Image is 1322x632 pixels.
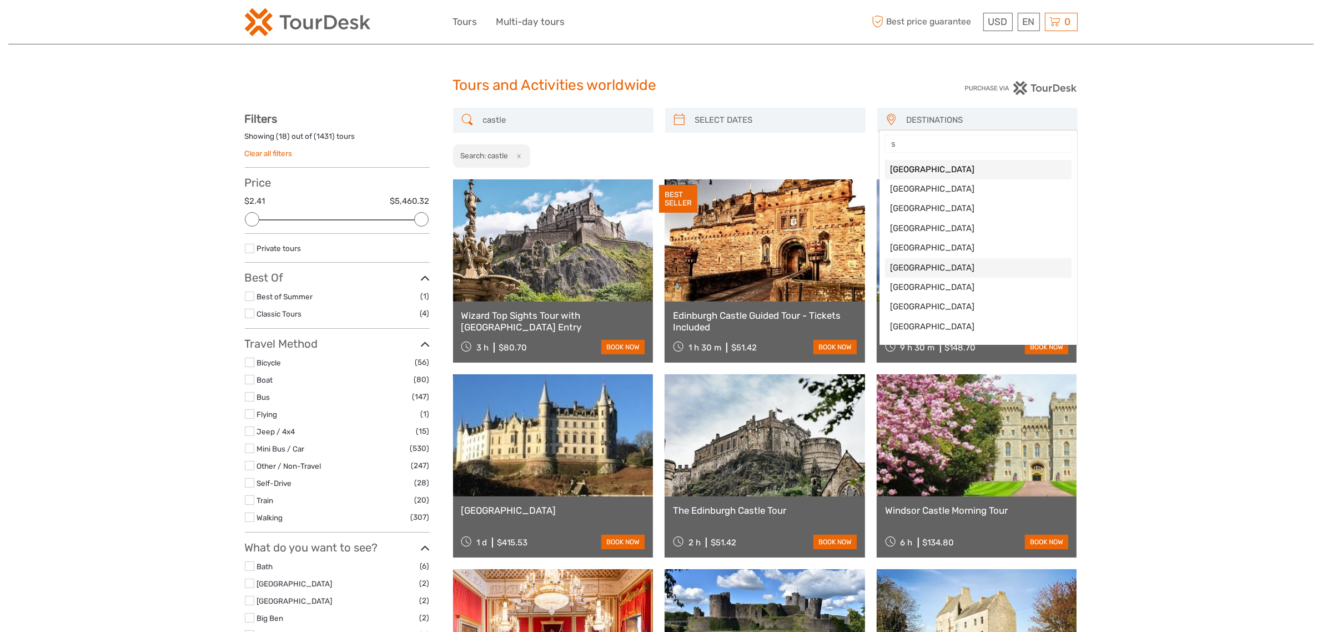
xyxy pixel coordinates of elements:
span: (1) [421,290,430,303]
div: EN [1018,13,1040,31]
span: (15) [416,425,430,438]
img: PurchaseViaTourDesk.png [964,81,1077,95]
span: (2) [420,577,430,590]
label: 18 [279,131,288,142]
span: (1) [421,408,430,420]
div: $80.70 [499,343,527,353]
input: SEARCH [479,111,648,130]
div: $415.53 [497,538,527,548]
a: Train [257,496,274,505]
a: Clear all filters [245,149,293,158]
a: Self-Drive [257,479,292,488]
h3: Best Of [245,271,430,284]
span: 9 h 30 m [901,343,935,353]
h1: Tours and Activities worldwide [453,77,869,94]
a: Windsor Castle Morning Tour [885,505,1069,516]
a: Mini Bus / Car [257,444,305,453]
a: Best of Summer [257,292,313,301]
span: 1 d [476,538,487,548]
div: $51.42 [731,343,757,353]
span: (247) [411,459,430,472]
input: Search [885,136,1072,152]
span: (4) [420,307,430,320]
img: 2254-3441b4b5-4e5f-4d00-b396-31f1d84a6ebf_logo_small.png [245,8,370,36]
a: Tours [453,14,477,30]
label: $5,460.32 [390,195,430,207]
a: Multi-day tours [496,14,565,30]
div: Showing ( ) out of ( ) tours [245,131,430,148]
span: (20) [415,494,430,506]
h3: What do you want to see? [245,541,430,554]
a: Wizard Top Sights Tour with [GEOGRAPHIC_DATA] Entry [461,310,645,333]
a: Classic Tours [257,309,302,318]
a: Walking [257,513,283,522]
span: [GEOGRAPHIC_DATA] [891,183,1066,195]
a: book now [1025,535,1068,549]
span: (307) [411,511,430,524]
a: [GEOGRAPHIC_DATA] [461,505,645,516]
span: 3 h [476,343,489,353]
h3: Price [245,176,430,189]
a: book now [813,535,857,549]
a: Big Ben [257,614,284,623]
span: (6) [420,560,430,573]
button: DESTINATIONS [902,111,1072,129]
h3: Travel Method [245,337,430,350]
span: (2) [420,611,430,624]
a: Boat [257,375,273,384]
a: Bath [257,562,273,571]
span: (147) [413,390,430,403]
span: 0 [1063,16,1073,27]
a: book now [601,340,645,354]
a: Flying [257,410,278,419]
h2: Search: castle [460,151,508,160]
span: 2 h [688,538,701,548]
span: Best price guarantee [869,13,981,31]
span: (530) [410,442,430,455]
div: $51.42 [711,538,736,548]
a: Jeep / 4x4 [257,427,295,436]
a: book now [813,340,857,354]
div: $134.80 [923,538,954,548]
span: [GEOGRAPHIC_DATA] [891,321,1066,333]
span: (56) [415,356,430,369]
a: Private tours [257,244,301,253]
input: SELECT DATES [691,111,860,130]
span: USD [988,16,1008,27]
a: [GEOGRAPHIC_DATA] [257,596,333,605]
p: We're away right now. Please check back later! [16,19,125,28]
span: 6 h [901,538,913,548]
span: [GEOGRAPHIC_DATA] [891,242,1066,254]
span: [GEOGRAPHIC_DATA] [891,223,1066,234]
label: 1431 [317,131,333,142]
button: Open LiveChat chat widget [128,17,141,31]
a: Bus [257,393,270,402]
a: Other / Non-Travel [257,462,321,470]
span: [GEOGRAPHIC_DATA] [891,282,1066,293]
a: Bicycle [257,358,282,367]
a: book now [601,535,645,549]
a: [GEOGRAPHIC_DATA] [257,579,333,588]
a: book now [1025,340,1068,354]
span: (80) [414,373,430,386]
strong: Filters [245,112,278,126]
label: $2.41 [245,195,265,207]
a: The Edinburgh Castle Tour [673,505,857,516]
span: [GEOGRAPHIC_DATA] [891,301,1066,313]
a: Edinburgh Castle Guided Tour - Tickets Included [673,310,857,333]
span: [GEOGRAPHIC_DATA] [891,164,1066,175]
span: 1 h 30 m [688,343,721,353]
span: (2) [420,594,430,607]
div: $148.70 [945,343,976,353]
span: (28) [415,476,430,489]
span: [GEOGRAPHIC_DATA] [891,262,1066,274]
span: [GEOGRAPHIC_DATA] [891,203,1066,214]
button: x [510,150,525,162]
div: BEST SELLER [659,185,697,213]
